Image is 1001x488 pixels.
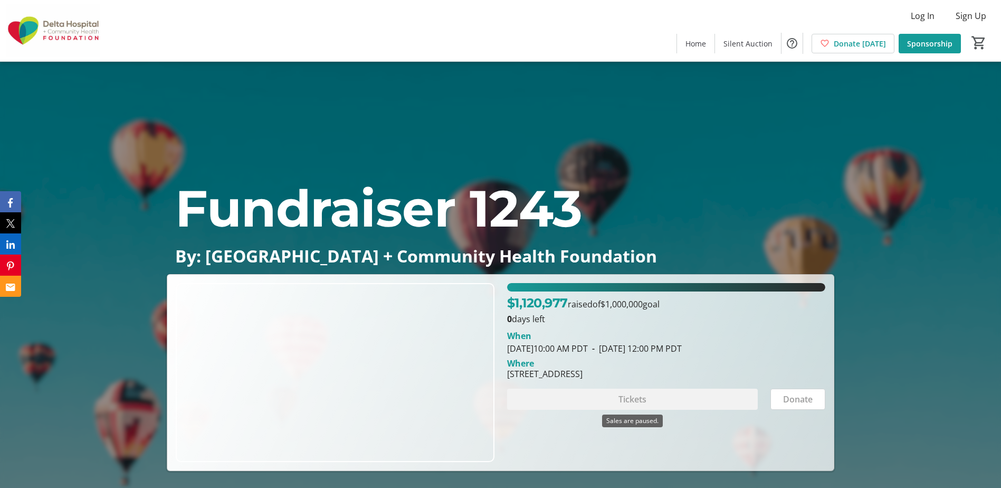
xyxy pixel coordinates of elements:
img: Delta Hospital and Community Health Foundation's Logo [6,4,100,57]
span: Donate [DATE] [834,38,886,49]
a: Home [677,34,714,53]
a: Donate [DATE] [812,34,894,53]
a: Sponsorship [899,34,961,53]
span: Sponsorship [907,38,952,49]
span: Home [685,38,706,49]
div: Where [507,359,534,368]
span: - [588,343,599,354]
p: raised of goal [507,294,660,313]
span: 0 [507,313,512,325]
span: Silent Auction [723,38,773,49]
div: [STREET_ADDRESS] [507,368,583,380]
span: $1,120,977 [507,295,568,311]
span: Fundraiser 1243 [175,177,583,239]
p: days left [507,313,825,325]
div: Sales are paused. [602,415,663,427]
img: Campaign CTA Media Photo [176,283,494,462]
button: Log In [902,7,943,24]
button: Cart [969,33,988,52]
a: Silent Auction [715,34,781,53]
div: 100% of fundraising goal reached [507,283,825,292]
span: $1,000,000 [600,298,643,310]
div: When [507,330,531,342]
span: [DATE] 10:00 AM PDT [507,343,588,354]
button: Sign Up [947,7,995,24]
p: By: [GEOGRAPHIC_DATA] + Community Health Foundation [175,247,826,265]
span: Sign Up [956,10,986,22]
button: Help [781,33,803,54]
span: [DATE] 12:00 PM PDT [588,343,682,354]
span: Log In [911,10,935,22]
